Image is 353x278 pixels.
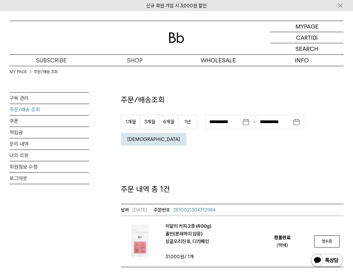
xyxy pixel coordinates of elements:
[169,32,184,43] img: 로고
[10,161,89,172] a: 회원정보 수정
[10,150,89,161] a: 나의 리뷰
[10,104,89,115] a: 주문/배송 조회
[270,21,343,32] a: MYPAGE
[10,69,27,75] a: MY PAGE
[177,55,260,66] p: WHOLESALE
[159,115,178,129] button: 6개월
[154,206,216,214] a: 2510021304312984
[311,32,318,43] p: (0)
[165,222,211,245] em: 이달의 커피 2종 (400g) 홀빈(분쇄하지 않음) 싱글오리진 B, 디카페인
[295,21,319,32] p: MYPAGE
[121,206,147,214] em: [DATE]
[10,138,89,149] a: 문의 내역
[121,94,343,105] p: 주문/배송조회
[127,136,180,142] em: [DEMOGRAPHIC_DATA]
[34,69,58,75] a: 주문/배송 조회
[260,55,344,66] p: INFO
[10,115,89,127] a: 쿠폰
[310,253,343,268] img: 카카오톡 채널 1:1 채팅 버튼
[165,222,211,245] a: 이달의 커피 2종 (400g)홀빈(분쇄하지 않음)싱글오리진 B, 디카페인
[10,93,89,104] a: 구독 관리
[165,254,184,260] strong: 31,000원
[296,32,311,43] p: CART
[314,235,340,247] a: 영수증
[146,3,207,9] a: 신규 회원 가입 시 3,000원 할인
[140,115,159,129] button: 3개월
[270,32,343,43] a: CART (0)
[178,115,197,129] button: 1년
[277,241,288,249] div: (택배)
[205,115,304,129] div: -
[121,115,140,129] button: 1개월
[10,55,93,66] a: SUBSCRIBE
[274,234,291,241] em: 환불완료
[10,173,89,184] a: 로그아웃
[121,133,186,146] button: [DEMOGRAPHIC_DATA]
[165,253,219,261] td: / 1개
[10,127,89,138] a: 적립금
[173,207,216,213] span: 2510021304312984
[322,239,332,244] span: 영수증
[295,43,318,54] p: SEARCH
[93,55,177,66] a: SHOP
[121,184,343,195] p: 주문 내역 총 1건
[121,222,159,261] img: 이달의 커피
